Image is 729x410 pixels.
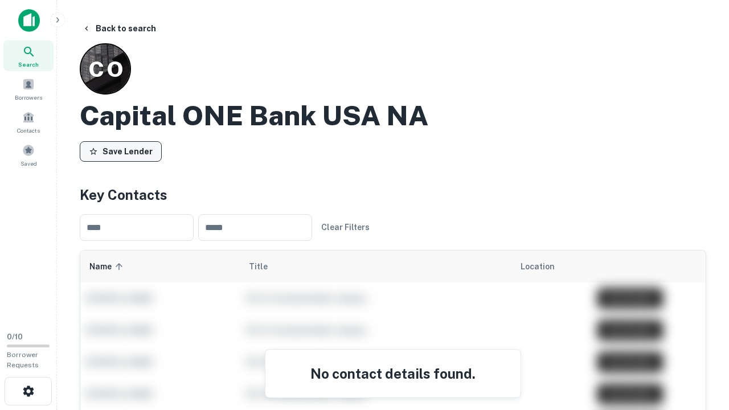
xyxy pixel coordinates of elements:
button: Back to search [77,18,161,39]
span: Saved [21,159,37,168]
a: Contacts [3,106,54,137]
span: Contacts [17,126,40,135]
img: capitalize-icon.png [18,9,40,32]
h2: Capital ONE Bank USA NA [80,99,428,132]
button: Clear Filters [317,217,374,237]
span: 0 / 10 [7,333,23,341]
span: Borrower Requests [7,351,39,369]
a: Search [3,40,54,71]
a: Borrowers [3,73,54,104]
h4: No contact details found. [279,363,507,384]
p: C O [88,53,122,85]
button: Save Lender [80,141,162,162]
h4: Key Contacts [80,184,706,205]
span: Borrowers [15,93,42,102]
span: Search [18,60,39,69]
iframe: Chat Widget [672,282,729,337]
a: Saved [3,140,54,170]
